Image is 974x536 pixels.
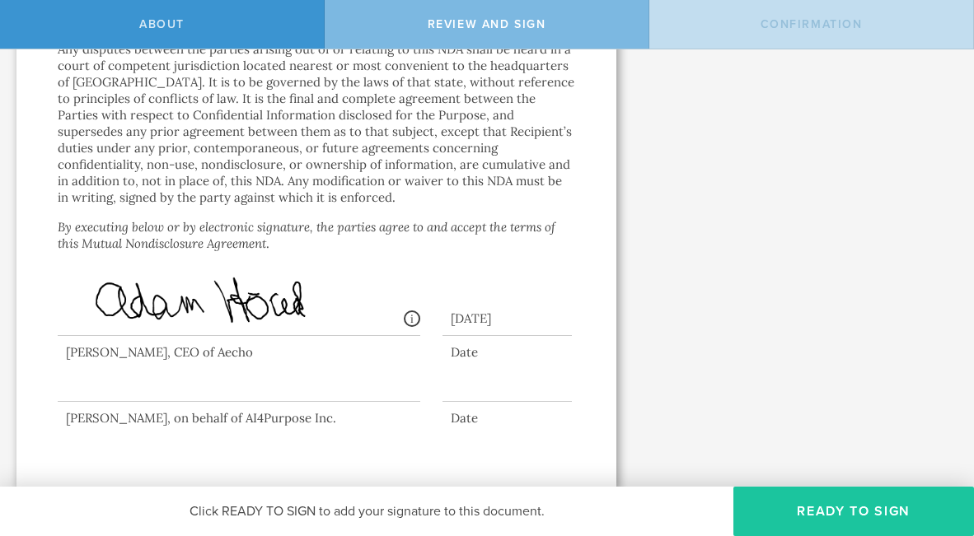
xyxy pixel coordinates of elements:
[443,294,572,336] div: [DATE]
[428,17,546,31] span: Review and sign
[892,408,974,487] iframe: Chat Widget
[139,17,185,31] span: About
[733,487,974,536] button: Ready to Sign
[58,219,555,251] i: By executing below or by electronic signature, the parties agree to and accept the terms of this ...
[58,41,575,206] p: Any disputes between the parties arising out of or relating to this NDA shall be heard in a court...
[66,273,308,339] img: wGUzkHC2vKlxAAAAABJRU5ErkJggg==
[58,219,575,252] p: .
[58,410,420,426] div: [PERSON_NAME], on behalf of AI4Purpose Inc.
[761,17,863,31] span: Confirmation
[443,410,572,426] div: Date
